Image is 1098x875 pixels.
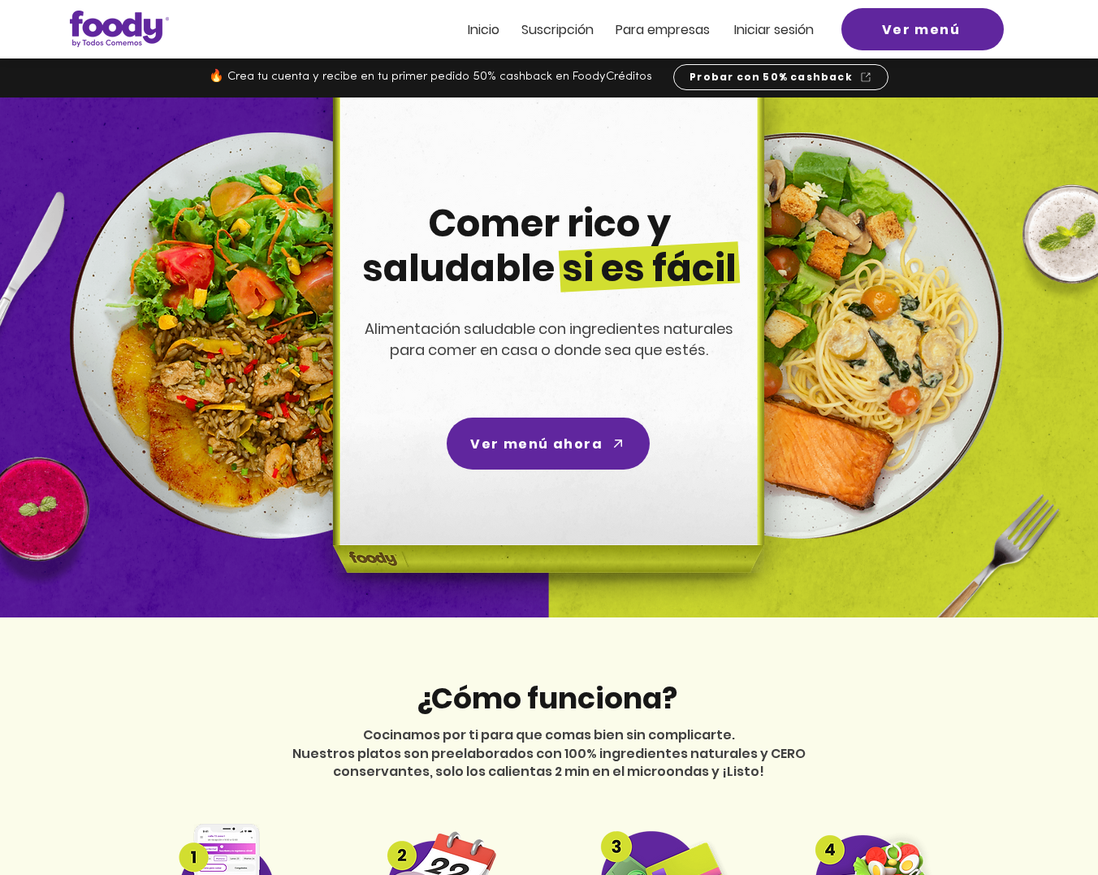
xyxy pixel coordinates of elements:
[673,64,888,90] a: Probar con 50% cashback
[1004,781,1082,859] iframe: Messagebird Livechat Widget
[292,744,806,781] span: Nuestros platos son preelaborados con 100% ingredientes naturales y CERO conservantes, solo los c...
[70,132,476,539] img: left-dish-compress.png
[734,23,814,37] a: Iniciar sesión
[616,23,710,37] a: Para empresas
[521,23,594,37] a: Suscripción
[468,23,499,37] a: Inicio
[616,20,631,39] span: Pa
[468,20,499,39] span: Inicio
[416,678,677,719] span: ¿Cómo funciona?
[363,726,735,744] span: Cocinamos por ti para que comas bien sin complicarte.
[209,71,652,83] span: 🔥 Crea tu cuenta y recibe en tu primer pedido 50% cashback en FoodyCréditos
[521,20,594,39] span: Suscripción
[841,8,1004,50] a: Ver menú
[365,318,733,360] span: Alimentación saludable con ingredientes naturales para comer en casa o donde sea que estés.
[287,97,804,617] img: headline-center-compress.png
[882,19,961,40] span: Ver menú
[70,11,169,47] img: Logo_Foody V2.0.0 (3).png
[362,197,737,294] span: Comer rico y saludable si es fácil
[631,20,710,39] span: ra empresas
[734,20,814,39] span: Iniciar sesión
[470,434,603,454] span: Ver menú ahora
[689,70,853,84] span: Probar con 50% cashback
[447,418,650,470] a: Ver menú ahora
